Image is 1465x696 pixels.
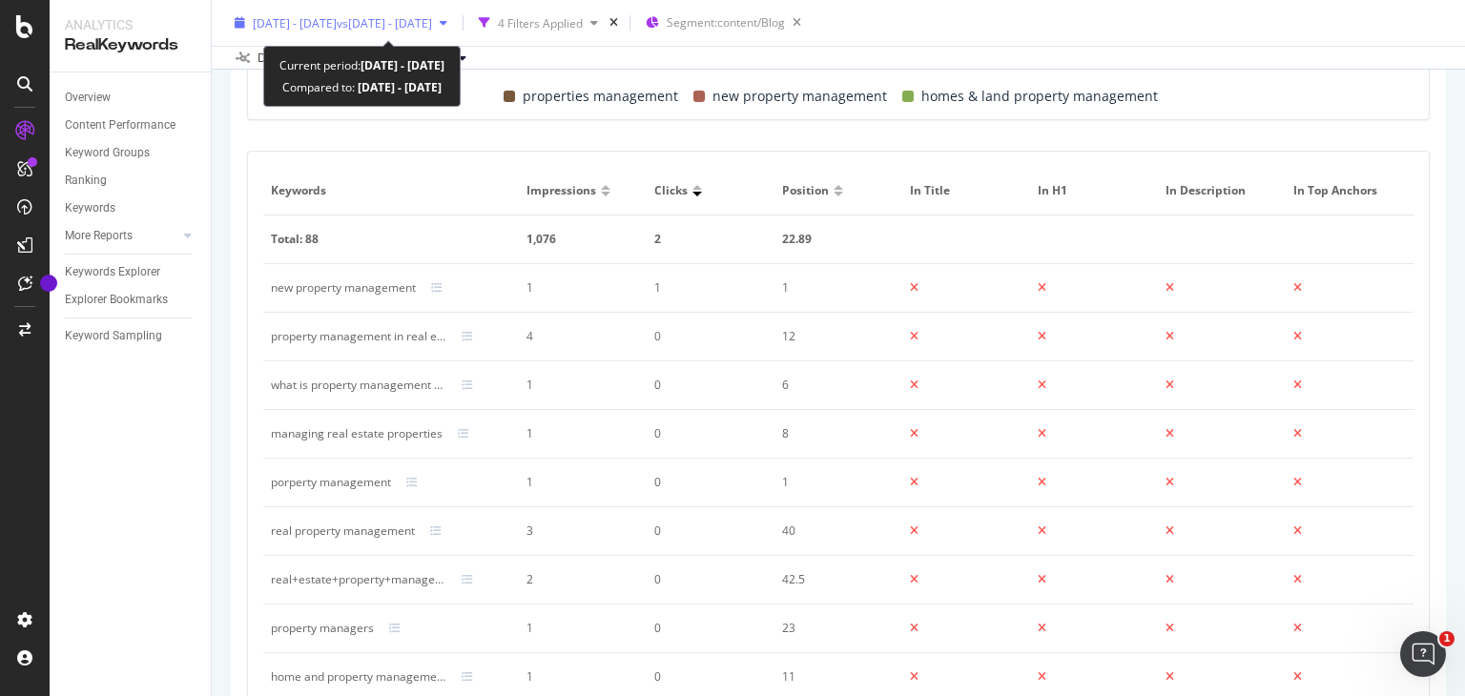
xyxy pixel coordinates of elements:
[921,85,1158,108] span: homes & land property management
[1400,631,1446,677] iframe: Intercom live chat
[1038,182,1145,199] span: In H1
[712,85,887,108] span: new property management
[638,8,809,38] button: Segment:content/Blog
[65,115,175,135] div: Content Performance
[782,425,883,442] div: 8
[65,88,197,108] a: Overview
[526,377,628,394] div: 1
[271,328,446,345] div: property management in real estate
[65,226,178,246] a: More Reports
[782,522,883,540] div: 40
[782,474,883,491] div: 1
[271,668,446,686] div: home and property management
[606,13,622,32] div: times
[271,231,487,248] div: Total: 88
[253,14,337,31] span: [DATE] - [DATE]
[471,8,606,38] button: 4 Filters Applied
[271,620,374,637] div: property managers
[782,571,883,588] div: 42.5
[227,8,455,38] button: [DATE] - [DATE]vs[DATE] - [DATE]
[1166,182,1273,199] span: In Description
[65,226,133,246] div: More Reports
[654,231,755,248] div: 2
[526,231,628,248] div: 1,076
[654,377,755,394] div: 0
[65,143,150,163] div: Keyword Groups
[65,171,197,191] a: Ranking
[65,198,115,218] div: Keywords
[654,182,688,199] span: Clicks
[65,290,168,310] div: Explorer Bookmarks
[271,279,416,297] div: new property management
[654,571,755,588] div: 0
[65,198,197,218] a: Keywords
[282,76,442,98] div: Compared to:
[782,328,883,345] div: 12
[271,182,506,199] span: Keywords
[361,57,444,73] b: [DATE] - [DATE]
[782,668,883,686] div: 11
[654,279,755,297] div: 1
[782,279,883,297] div: 1
[667,14,785,31] span: Segment: content/Blog
[271,377,446,394] div: what is property management services
[65,262,160,282] div: Keywords Explorer
[65,262,197,282] a: Keywords Explorer
[526,571,628,588] div: 2
[65,326,162,346] div: Keyword Sampling
[782,620,883,637] div: 23
[40,275,57,292] div: Tooltip anchor
[782,377,883,394] div: 6
[654,474,755,491] div: 0
[654,620,755,637] div: 0
[65,34,196,56] div: RealKeywords
[526,182,596,199] span: Impressions
[526,668,628,686] div: 1
[1439,631,1455,646] span: 1
[526,328,628,345] div: 4
[526,620,628,637] div: 1
[65,290,197,310] a: Explorer Bookmarks
[498,14,583,31] div: 4 Filters Applied
[271,425,443,442] div: managing real estate properties
[654,328,755,345] div: 0
[526,522,628,540] div: 3
[526,279,628,297] div: 1
[654,522,755,540] div: 0
[65,115,197,135] a: Content Performance
[654,425,755,442] div: 0
[526,474,628,491] div: 1
[279,54,444,76] div: Current period:
[782,231,883,248] div: 22.89
[258,50,406,67] div: Data crossed with the Crawl
[65,88,111,108] div: Overview
[910,182,1018,199] span: In Title
[337,14,432,31] span: vs [DATE] - [DATE]
[654,668,755,686] div: 0
[526,425,628,442] div: 1
[355,79,442,95] b: [DATE] - [DATE]
[782,182,829,199] span: Position
[65,326,197,346] a: Keyword Sampling
[271,522,415,540] div: real property management
[65,15,196,34] div: Analytics
[271,474,391,491] div: porperty management
[65,171,107,191] div: Ranking
[523,85,678,108] span: properties management
[1293,182,1401,199] span: In Top Anchors
[65,143,197,163] a: Keyword Groups
[271,571,446,588] div: real+estate+property+management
